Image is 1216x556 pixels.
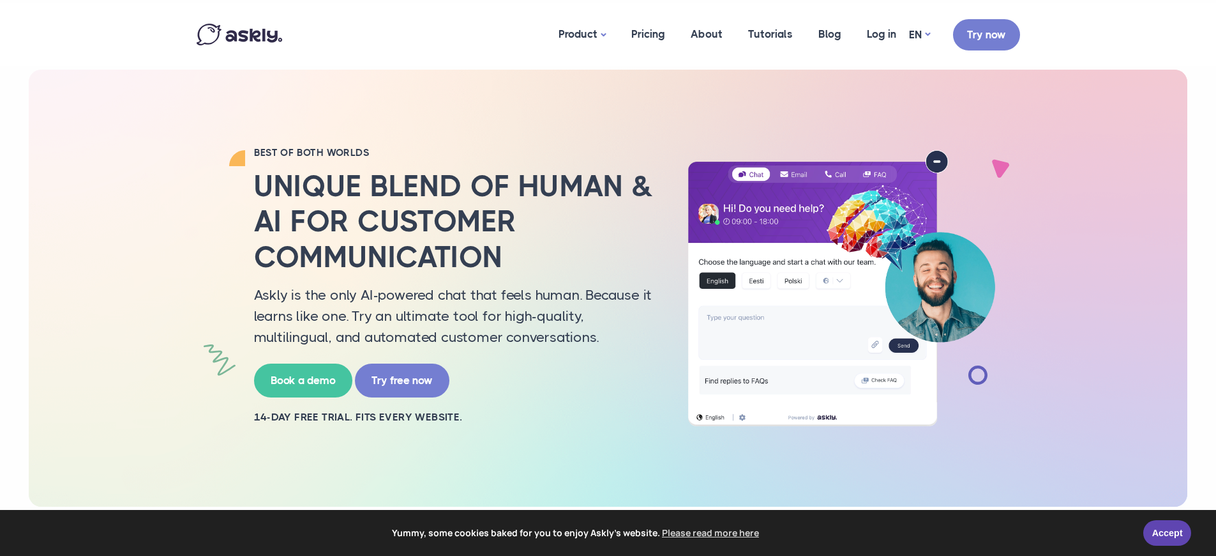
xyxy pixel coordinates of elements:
[619,3,678,65] a: Pricing
[854,3,909,65] a: Log in
[678,3,735,65] a: About
[806,3,854,65] a: Blog
[953,19,1020,50] a: Try now
[19,523,1134,543] span: Yummy, some cookies baked for you to enjoy Askly's website.
[254,169,656,275] h2: Unique blend of human & AI for customer communication
[660,523,761,543] a: learn more about cookies
[675,150,1007,426] img: AI multilingual chat
[1143,520,1191,546] a: Accept
[254,410,656,424] h2: 14-day free trial. Fits every website.
[254,146,656,159] h2: BEST OF BOTH WORLDS
[909,26,930,44] a: EN
[254,284,656,348] p: Askly is the only AI-powered chat that feels human. Because it learns like one. Try an ultimate t...
[355,364,449,398] a: Try free now
[197,24,282,45] img: Askly
[735,3,806,65] a: Tutorials
[254,364,352,398] a: Book a demo
[546,3,619,66] a: Product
